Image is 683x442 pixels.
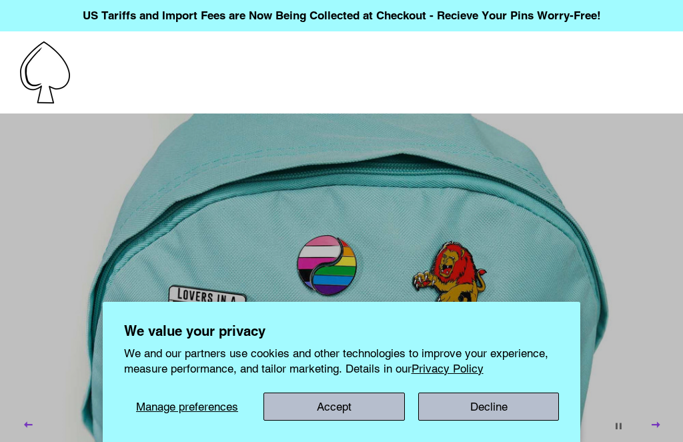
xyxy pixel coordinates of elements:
h2: We value your privacy [124,323,560,339]
button: Accept [263,393,405,421]
button: Previous slide [12,409,45,442]
button: Decline [418,393,560,421]
button: Manage preferences [124,393,251,421]
span: Manage preferences [136,400,238,413]
p: We and our partners use cookies and other technologies to improve your experience, measure perfor... [124,346,560,375]
button: Pause slideshow [602,409,635,442]
a: Privacy Policy [412,362,484,375]
img: Pin-Ace [20,41,70,103]
button: Next slide [639,409,672,442]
